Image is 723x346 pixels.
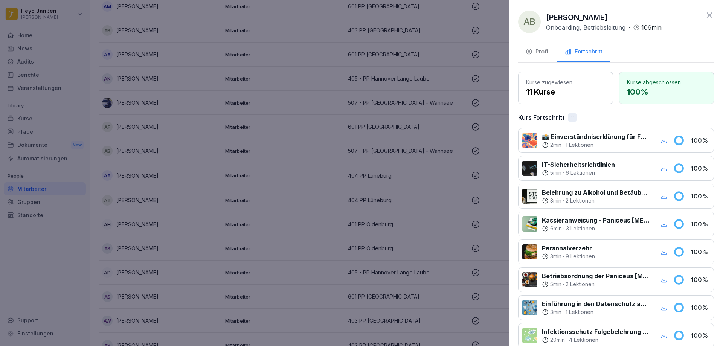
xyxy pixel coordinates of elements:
[550,169,561,177] p: 5 min
[569,336,598,344] p: 4 Lektionen
[566,308,593,316] p: 1 Lektionen
[526,47,550,56] div: Profil
[542,253,595,260] div: ·
[691,331,710,340] p: 100 %
[518,11,541,33] div: AB
[542,160,615,169] p: IT-Sicherheitsrichtlinien
[641,23,662,32] p: 106 min
[566,225,595,232] p: 3 Lektionen
[550,336,565,344] p: 20 min
[542,216,650,225] p: Kassieranweisung - Paniceus [MEDICAL_DATA] Systemzentrale GmbH
[550,225,562,232] p: 6 min
[518,42,557,62] button: Profil
[546,23,662,32] div: ·
[557,42,610,62] button: Fortschritt
[566,197,595,204] p: 2 Lektionen
[566,253,595,260] p: 9 Lektionen
[566,169,595,177] p: 6 Lektionen
[691,219,710,229] p: 100 %
[566,141,593,149] p: 1 Lektionen
[550,197,561,204] p: 3 min
[627,78,706,86] p: Kurse abgeschlossen
[518,113,564,122] p: Kurs Fortschritt
[542,280,650,288] div: ·
[542,169,615,177] div: ·
[542,308,650,316] div: ·
[542,336,650,344] div: ·
[542,188,650,197] p: Belehrung zu Alkohol und Betäubungsmitteln am Arbeitsplatz
[550,280,561,288] p: 5 min
[542,225,650,232] div: ·
[542,299,650,308] p: Einführung in den Datenschutz am Arbeitsplatz nach Art. 13 ff. DSGVO
[546,12,608,23] p: [PERSON_NAME]
[565,47,602,56] div: Fortschritt
[691,275,710,284] p: 100 %
[542,271,650,280] p: Betriebsordnung der Paniceus [MEDICAL_DATA] Systemzentrale
[691,164,710,173] p: 100 %
[691,303,710,312] p: 100 %
[550,253,561,260] p: 3 min
[691,136,710,145] p: 100 %
[550,141,561,149] p: 2 min
[627,86,706,98] p: 100 %
[550,308,561,316] p: 3 min
[526,78,605,86] p: Kurse zugewiesen
[691,247,710,256] p: 100 %
[566,280,595,288] p: 2 Lektionen
[691,192,710,201] p: 100 %
[542,327,650,336] p: Infektionsschutz Folgebelehrung (nach §43 IfSG)
[526,86,605,98] p: 11 Kurse
[542,132,650,141] p: 📸 Einverständniserklärung für Foto- und Videonutzung
[542,141,650,149] div: ·
[546,23,625,32] p: Onboarding, Betriebsleitung
[542,244,595,253] p: Personalverzehr
[542,197,650,204] div: ·
[568,113,577,122] div: 11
